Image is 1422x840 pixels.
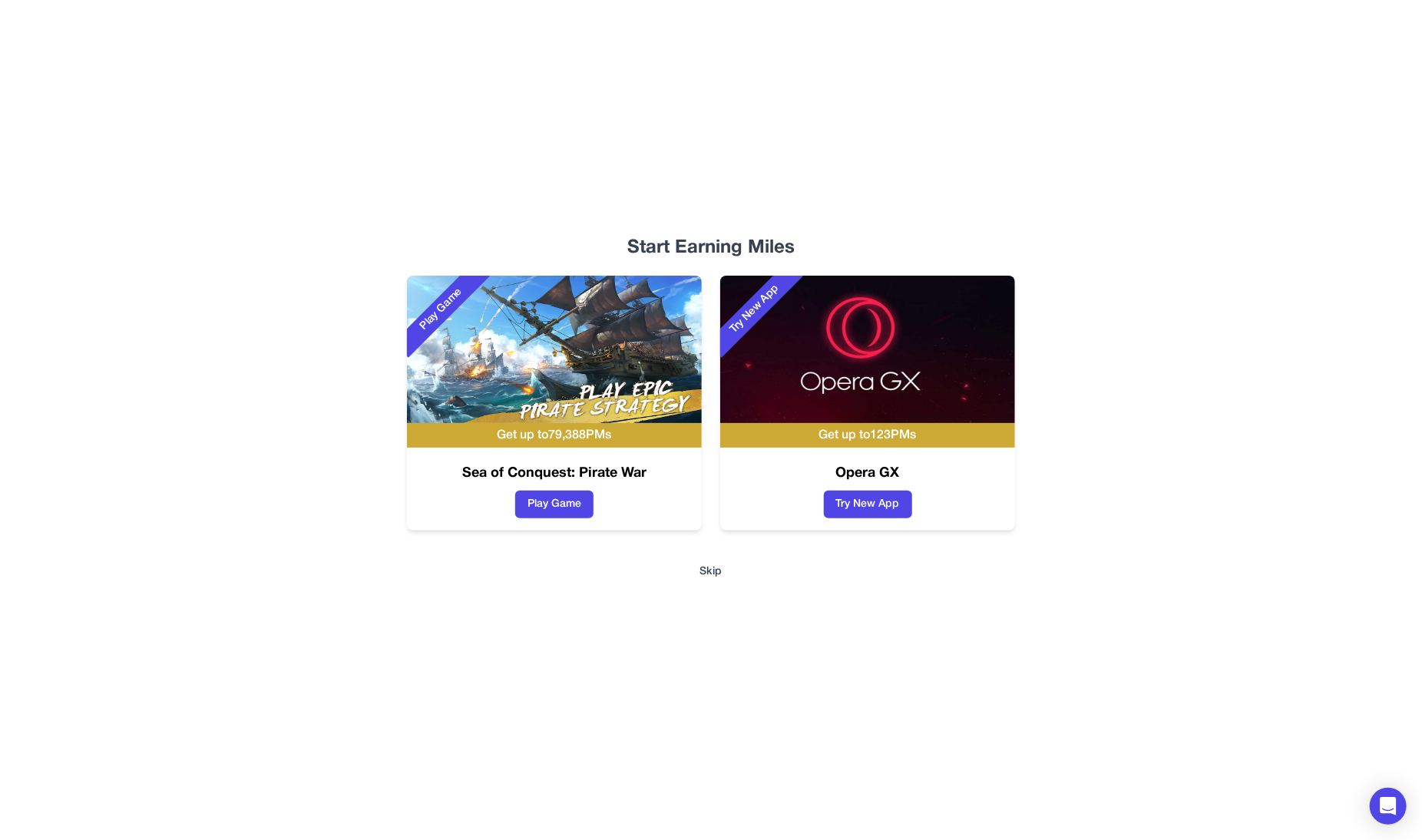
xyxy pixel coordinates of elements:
[515,491,594,518] button: Play Game
[407,423,702,448] div: Get up to 79,388 PMs
[706,261,803,358] div: Try New App
[393,261,490,358] div: Play Game
[244,236,1178,260] div: Start Earning Miles
[1370,788,1407,825] div: Open Intercom Messenger
[700,564,723,580] button: Skip
[824,491,912,518] button: Try New App
[720,276,1015,423] img: Opera GX
[720,463,1015,484] h3: Opera GX
[407,463,702,484] h3: Sea of Conquest: Pirate War
[407,276,702,423] img: Sea of Conquest: Pirate War
[720,423,1015,448] div: Get up to 123 PMs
